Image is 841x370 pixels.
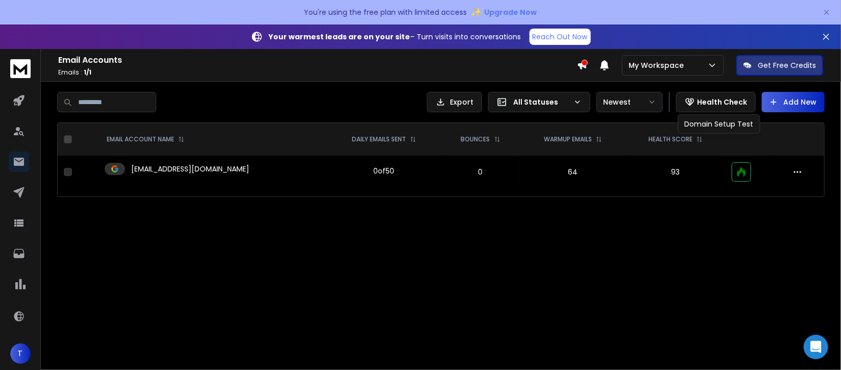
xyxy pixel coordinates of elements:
button: Newest [596,92,663,112]
div: Open Intercom Messenger [804,335,828,359]
td: 64 [520,156,626,188]
td: 93 [626,156,726,188]
p: DAILY EMAILS SENT [352,135,406,143]
p: All Statuses [513,97,569,107]
p: 0 [447,167,514,177]
div: Domain Setup Test [678,114,760,134]
button: Health Check [676,92,756,112]
a: Reach Out Now [530,29,591,45]
p: HEALTH SCORE [648,135,692,143]
p: My Workspace [629,60,688,70]
h1: Email Accounts [58,54,577,66]
p: Emails : [58,68,577,77]
p: – Turn visits into conversations [269,32,521,42]
button: T [10,343,31,364]
p: WARMUP EMAILS [544,135,592,143]
div: 0 of 50 [373,166,394,176]
span: ✨ [471,5,483,19]
div: EMAIL ACCOUNT NAME [107,135,184,143]
img: logo [10,59,31,78]
span: 1 / 1 [84,68,91,77]
p: Get Free Credits [758,60,816,70]
p: BOUNCES [461,135,490,143]
button: Export [427,92,482,112]
span: Upgrade Now [485,7,537,17]
button: ✨Upgrade Now [471,2,537,22]
p: Health Check [697,97,747,107]
p: You're using the free plan with limited access [304,7,467,17]
p: Reach Out Now [533,32,588,42]
button: Get Free Credits [736,55,823,76]
p: [EMAIL_ADDRESS][DOMAIN_NAME] [131,164,249,174]
button: Add New [762,92,825,112]
strong: Your warmest leads are on your site [269,32,411,42]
